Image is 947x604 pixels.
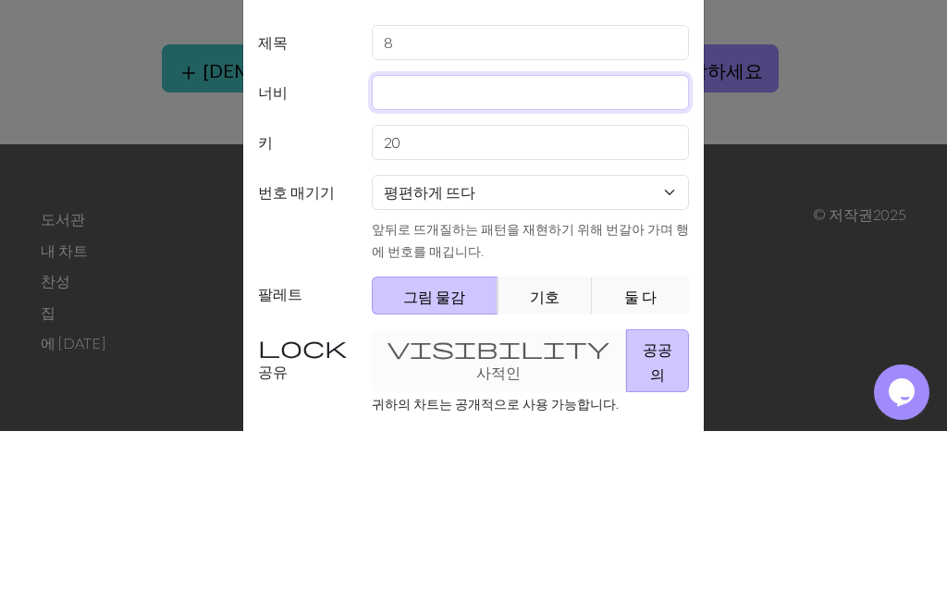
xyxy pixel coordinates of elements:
[643,513,672,556] font: 공공의
[626,502,689,565] button: 공공의
[258,536,288,553] font: 공유
[258,356,335,374] font: 번호 매기기
[403,461,465,478] font: 그림 물감
[874,534,936,593] iframe: 채팅 위젯
[624,461,657,478] font: 둘 다
[372,394,689,432] font: 앞뒤로 뜨개질하는 패턴을 재현하기 위해 번갈아 가며 행에 번호를 매깁니다.
[477,111,584,129] font: 이미지를 차트로
[258,206,288,224] font: 제목
[498,450,593,487] button: 기호
[372,100,690,138] a: 이미지를 차트로
[372,450,499,487] button: 그림 물감
[592,450,689,487] button: 둘 다
[258,458,302,475] font: 팔레트
[372,569,619,585] font: 귀하의 차트는 공개적으로 사용 가능합니다.
[258,256,288,274] font: 너비
[258,306,273,324] font: 키
[667,41,696,70] button: 닫다
[530,461,560,478] font: 기호
[258,44,413,67] font: 새로운 차트 만들기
